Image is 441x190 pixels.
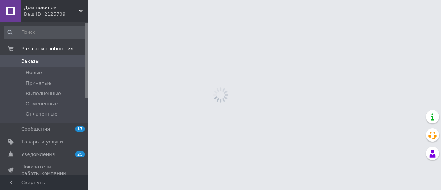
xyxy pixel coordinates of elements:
[26,90,61,97] span: Выполненные
[21,151,55,158] span: Уведомления
[21,126,50,132] span: Сообщения
[21,139,63,145] span: Товары и услуги
[26,111,57,117] span: Оплаченные
[21,45,74,52] span: Заказы и сообщения
[21,164,68,177] span: Показатели работы компании
[75,151,85,157] span: 25
[4,26,86,39] input: Поиск
[75,126,85,132] span: 17
[24,4,79,11] span: Дом новинок
[21,58,39,65] span: Заказы
[26,80,51,87] span: Принятые
[24,11,88,18] div: Ваш ID: 2125709
[26,101,58,107] span: Отмененные
[26,69,42,76] span: Новые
